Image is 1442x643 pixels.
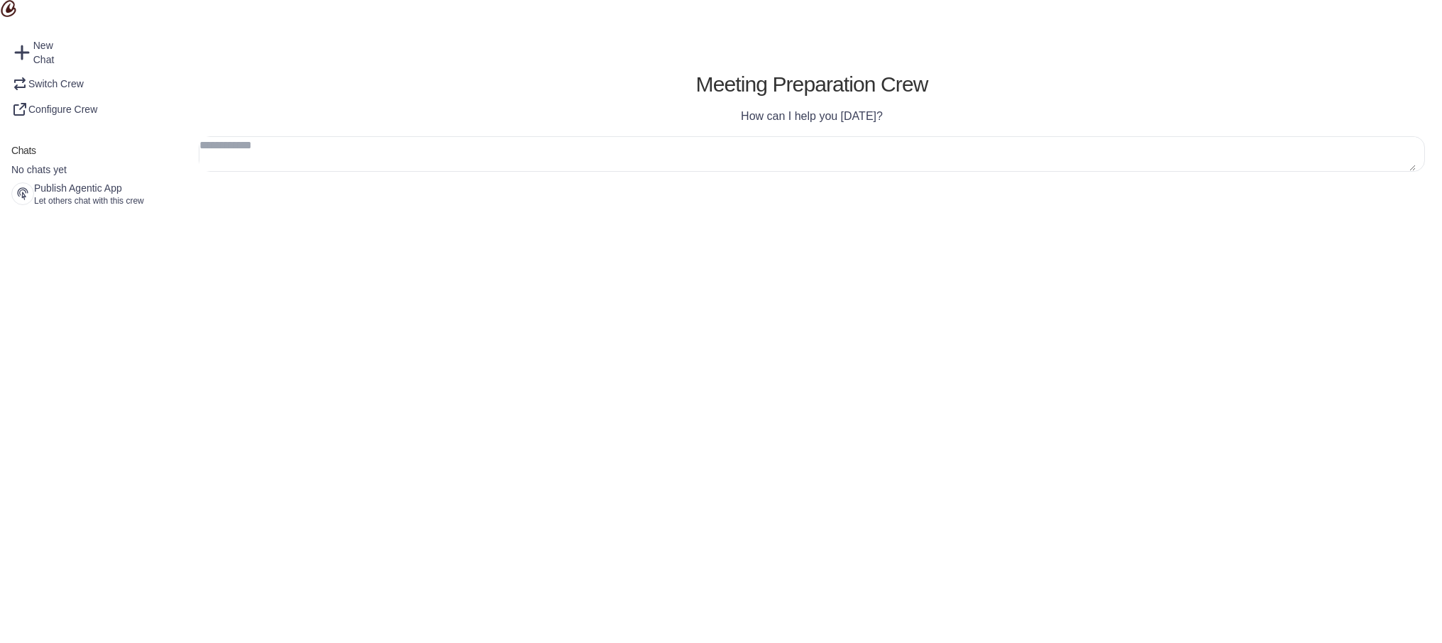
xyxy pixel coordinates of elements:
h1: Meeting Preparation Crew [199,72,1425,97]
span: New Chat [33,38,55,67]
span: Let others chat with this crew [34,195,144,207]
span: Switch Crew [28,77,84,91]
span: Configure Crew [28,102,97,116]
p: How can I help you [DATE]? [199,108,1425,125]
span: Publish Agentic App [34,181,122,195]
